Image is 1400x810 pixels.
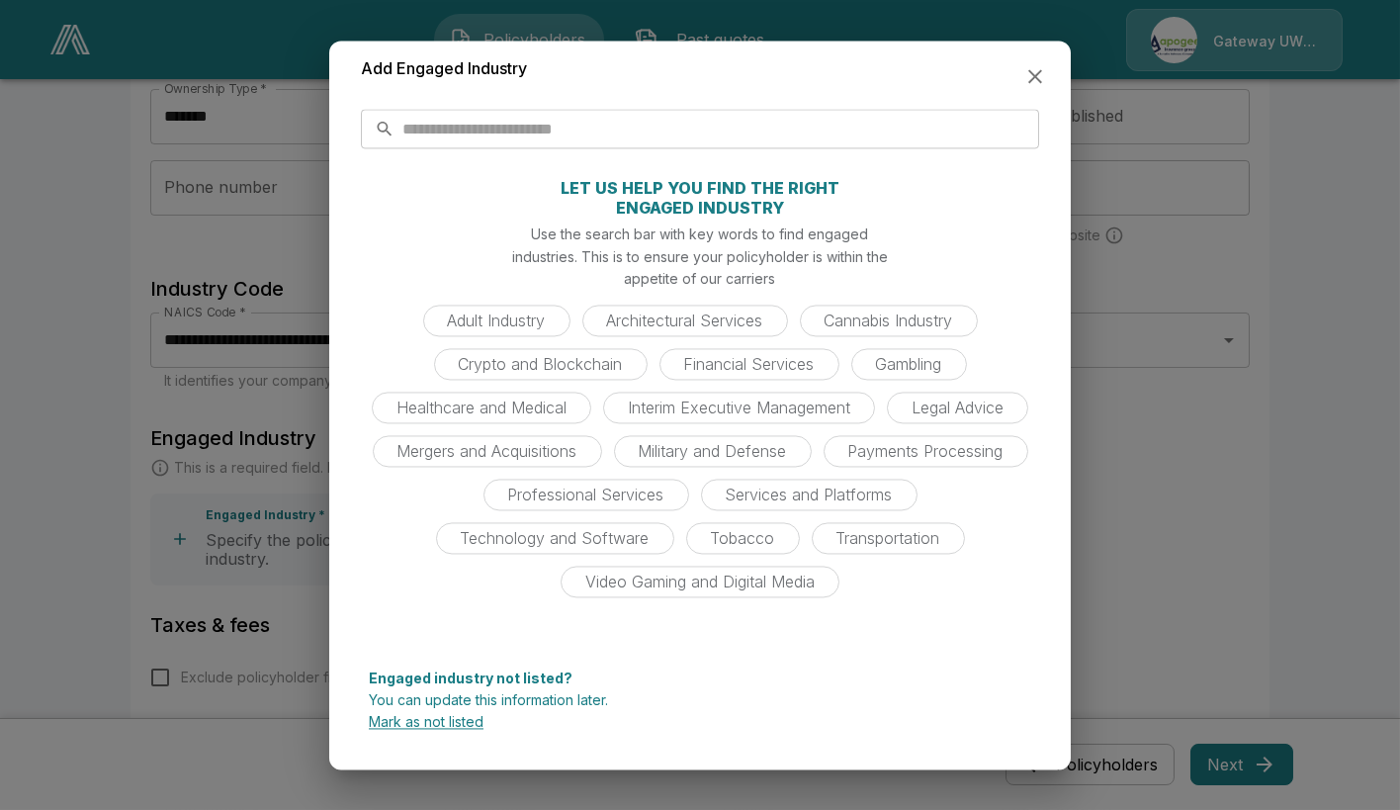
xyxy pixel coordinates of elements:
span: Payments Processing [836,442,1015,462]
div: Video Gaming and Digital Media [561,567,839,598]
span: Gambling [864,355,954,375]
span: Crypto and Blockchain [447,355,635,375]
span: Services and Platforms [714,486,905,505]
span: Adult Industry [436,312,558,331]
div: Financial Services [659,349,839,381]
p: ENGAGED INDUSTRY [616,201,784,217]
p: You can update this information later. [369,693,1031,707]
div: Crypto and Blockchain [434,349,648,381]
div: Tobacco [686,523,800,555]
span: Interim Executive Management [616,399,862,418]
div: Technology and Software [436,523,674,555]
div: Professional Services [483,480,689,511]
div: Payments Processing [824,436,1028,468]
span: Video Gaming and Digital Media [573,573,827,592]
div: Adult Industry [423,306,570,337]
span: Cannabis Industry [813,312,965,331]
span: Healthcare and Medical [385,399,578,418]
span: Architectural Services [595,312,775,331]
span: Transportation [825,529,952,549]
p: Engaged industry not listed? [369,672,1031,685]
div: Legal Advice [887,393,1028,424]
div: Healthcare and Medical [372,393,591,424]
div: Architectural Services [582,306,788,337]
p: Mark as not listed [369,715,1031,729]
div: Services and Platforms [701,480,918,511]
p: LET US HELP YOU FIND THE RIGHT [561,181,839,197]
span: Professional Services [496,486,676,505]
div: Transportation [812,523,965,555]
p: industries. This is to ensure your policyholder is within the [512,246,888,267]
h6: Add Engaged Industry [361,56,527,82]
span: Military and Defense [627,442,799,462]
p: appetite of our carriers [625,269,776,290]
div: Cannabis Industry [800,306,978,337]
span: Technology and Software [449,529,661,549]
span: Tobacco [699,529,787,549]
p: Use the search bar with key words to find engaged [532,225,869,245]
div: Military and Defense [614,436,812,468]
div: Mergers and Acquisitions [373,436,602,468]
span: Financial Services [672,355,827,375]
span: Legal Advice [900,399,1015,418]
div: Gambling [851,349,967,381]
span: Mergers and Acquisitions [386,442,589,462]
div: Interim Executive Management [603,393,875,424]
